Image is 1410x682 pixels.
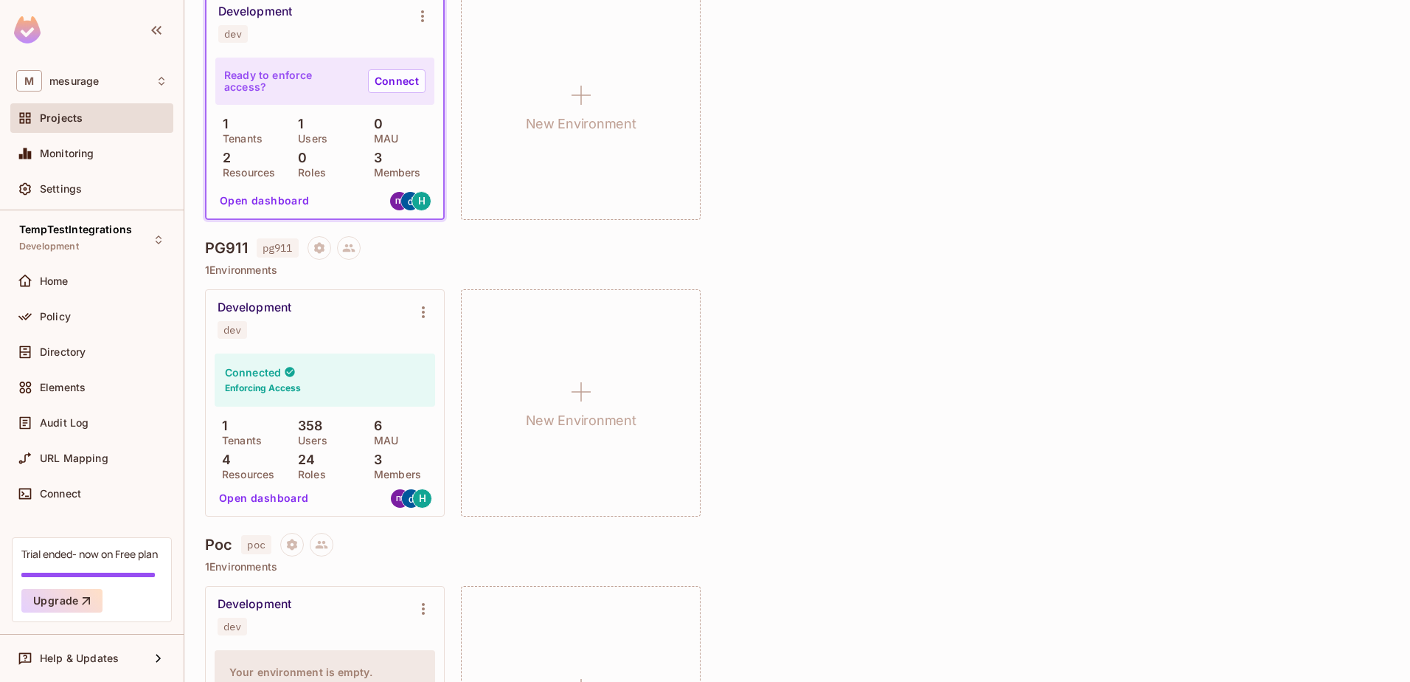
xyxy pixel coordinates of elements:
p: 1 [215,117,228,131]
span: Audit Log [40,417,88,429]
p: Resources [215,469,274,480]
p: Users [291,435,327,447]
p: MAU [367,133,398,145]
p: Roles [291,469,326,480]
p: Users [291,133,327,145]
h6: Enforcing Access [225,382,301,395]
p: Members [367,167,421,179]
button: Environment settings [409,594,438,624]
span: Workspace: mesurage [49,75,99,87]
h4: PG911 [205,239,248,257]
a: Connect [368,69,426,93]
p: Tenants [215,435,262,447]
span: Policy [40,311,71,323]
span: H [419,493,426,503]
p: 3 [367,151,382,165]
p: Tenants [215,133,263,145]
span: Project settings [280,540,304,554]
p: Members [367,469,421,480]
span: Projects [40,112,83,124]
span: TempTestIntegrations [19,224,132,235]
h1: New Environment [526,113,636,135]
p: Roles [291,167,326,179]
span: Development [19,241,79,252]
p: 0 [291,151,307,165]
span: Home [40,275,69,287]
div: Development [218,597,291,612]
div: dev [223,621,241,633]
button: Open dashboard [214,189,316,213]
div: Development [218,300,291,315]
img: SReyMgAAAABJRU5ErkJggg== [14,16,41,44]
span: pg911 [257,238,299,258]
button: Open dashboard [213,486,315,510]
div: dev [224,28,242,40]
p: 1 Environments [205,561,1389,573]
h4: Connected [225,365,281,379]
p: 1 [291,117,303,131]
div: Trial ended- now on Free plan [21,547,158,561]
p: MAU [367,435,398,447]
button: Upgrade [21,589,103,613]
p: 1 [215,418,227,433]
div: Development [218,4,292,19]
img: mathieuhameljob@gmail.com [390,192,409,210]
p: 1 Environments [205,264,1389,276]
span: Settings [40,183,82,195]
div: dev [223,324,241,336]
h1: New Environment [526,410,636,432]
span: Connect [40,488,81,500]
p: Resources [215,167,275,179]
span: H [418,196,426,206]
p: 358 [291,418,323,433]
span: Elements [40,382,86,393]
h4: Poc [205,536,232,554]
button: Environment settings [409,297,438,327]
span: Directory [40,346,86,358]
button: Environment settings [408,1,437,31]
h4: Your environment is empty. [229,665,420,679]
span: Project settings [308,244,331,258]
img: gcl911pg@gmail.com [401,192,420,210]
span: M [16,70,42,92]
p: 0 [367,117,383,131]
span: Help & Updates [40,652,119,664]
img: mathieuhameljob@gmail.com [391,489,409,508]
span: URL Mapping [40,452,108,464]
p: Ready to enforce access? [224,69,356,93]
p: 24 [291,452,315,467]
span: poc [241,535,271,554]
p: 3 [367,452,382,467]
p: 2 [215,151,231,165]
p: 6 [367,418,382,433]
img: gcl911pg@gmail.com [402,489,420,508]
p: 4 [215,452,231,467]
span: Monitoring [40,148,94,159]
